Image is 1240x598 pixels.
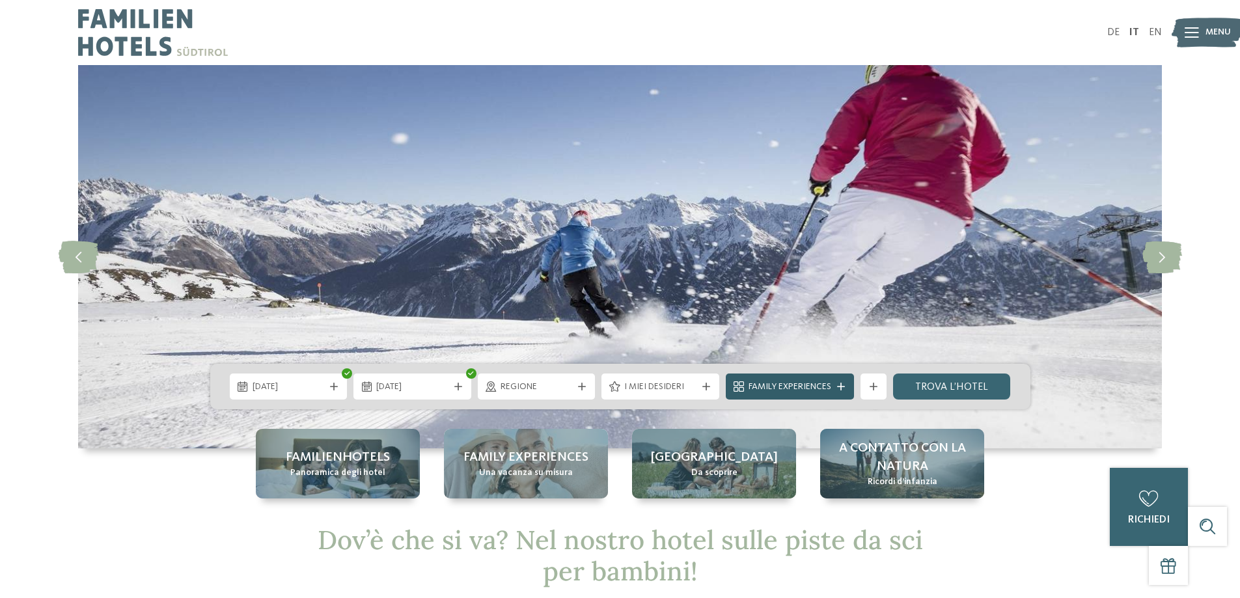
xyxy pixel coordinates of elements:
[256,429,420,498] a: Hotel sulle piste da sci per bambini: divertimento senza confini Familienhotels Panoramica degli ...
[444,429,608,498] a: Hotel sulle piste da sci per bambini: divertimento senza confini Family experiences Una vacanza s...
[1206,26,1231,39] span: Menu
[1110,468,1188,546] a: richiedi
[1128,515,1170,525] span: richiedi
[463,448,588,467] span: Family experiences
[479,467,573,480] span: Una vacanza su misura
[286,448,390,467] span: Familienhotels
[749,381,831,394] span: Family Experiences
[632,429,796,498] a: Hotel sulle piste da sci per bambini: divertimento senza confini [GEOGRAPHIC_DATA] Da scoprire
[1129,27,1139,38] a: IT
[691,467,737,480] span: Da scoprire
[78,65,1162,448] img: Hotel sulle piste da sci per bambini: divertimento senza confini
[318,523,923,588] span: Dov’è che si va? Nel nostro hotel sulle piste da sci per bambini!
[868,476,937,489] span: Ricordi d’infanzia
[1107,27,1120,38] a: DE
[624,381,696,394] span: I miei desideri
[893,374,1011,400] a: trova l’hotel
[833,439,971,476] span: A contatto con la natura
[501,381,573,394] span: Regione
[651,448,778,467] span: [GEOGRAPHIC_DATA]
[1149,27,1162,38] a: EN
[376,381,448,394] span: [DATE]
[253,381,325,394] span: [DATE]
[820,429,984,498] a: Hotel sulle piste da sci per bambini: divertimento senza confini A contatto con la natura Ricordi...
[290,467,385,480] span: Panoramica degli hotel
